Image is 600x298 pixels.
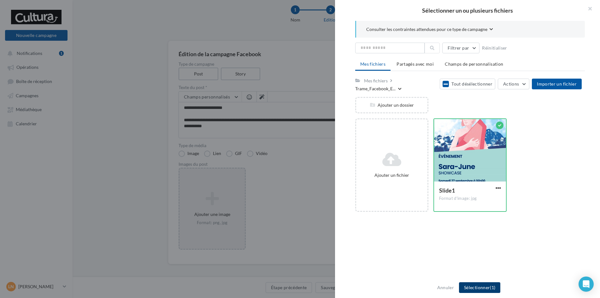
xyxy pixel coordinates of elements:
[359,172,425,178] div: Ajouter un fichier
[345,8,590,13] h2: Sélectionner un ou plusieurs fichiers
[366,26,493,34] button: Consulter les contraintes attendues pour ce type de campagne
[439,196,501,201] div: Format d'image: jpg
[459,282,500,293] button: Sélectionner(1)
[579,277,594,292] div: Open Intercom Messenger
[397,61,434,67] span: Partagés avec moi
[435,284,456,291] button: Annuler
[479,44,510,52] button: Réinitialiser
[366,26,487,33] span: Consulter les contraintes attendues pour ce type de campagne
[445,61,503,67] span: Champs de personnalisation
[440,79,495,89] button: Tout désélectionner
[537,81,577,86] span: Importer un fichier
[439,187,455,194] span: Slide1
[498,79,529,89] button: Actions
[364,78,388,84] div: Mes fichiers
[503,81,519,86] span: Actions
[442,43,479,53] button: Filtrer par
[490,285,495,290] span: (1)
[532,79,582,89] button: Importer un fichier
[356,102,427,108] div: Ajouter un dossier
[355,86,396,92] span: Trame_Facebook_E...
[360,61,385,67] span: Mes fichiers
